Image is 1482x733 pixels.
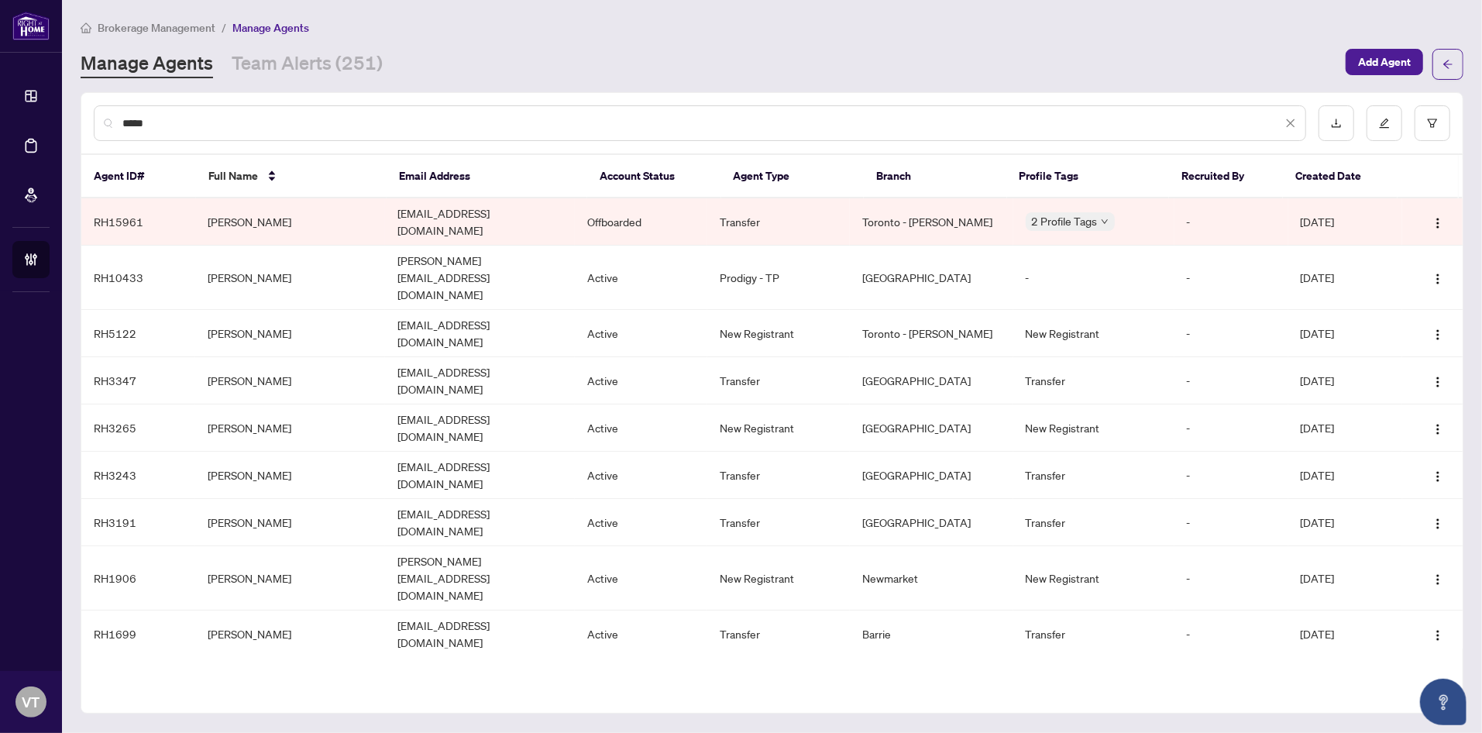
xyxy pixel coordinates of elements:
[1432,470,1444,483] img: Logo
[195,404,385,452] td: [PERSON_NAME]
[1425,368,1450,393] button: Logo
[1432,518,1444,530] img: Logo
[1283,155,1398,198] th: Created Date
[385,246,575,310] td: [PERSON_NAME][EMAIL_ADDRESS][DOMAIN_NAME]
[707,246,850,310] td: Prodigy - TP
[1425,415,1450,440] button: Logo
[707,404,850,452] td: New Registrant
[850,452,1013,499] td: [GEOGRAPHIC_DATA]
[1288,404,1402,452] td: [DATE]
[1013,546,1174,611] td: New Registrant
[1013,310,1174,357] td: New Registrant
[1013,246,1174,310] td: -
[1174,452,1288,499] td: -
[575,246,707,310] td: Active
[1285,118,1296,129] span: close
[1427,118,1438,129] span: filter
[1358,50,1411,74] span: Add Agent
[385,310,575,357] td: [EMAIL_ADDRESS][DOMAIN_NAME]
[1425,510,1450,535] button: Logo
[1007,155,1169,198] th: Profile Tags
[1346,49,1423,75] button: Add Agent
[1174,246,1288,310] td: -
[385,198,575,246] td: [EMAIL_ADDRESS][DOMAIN_NAME]
[195,611,385,658] td: [PERSON_NAME]
[1013,404,1174,452] td: New Registrant
[12,12,50,40] img: logo
[1169,155,1284,198] th: Recruited By
[1319,105,1354,141] button: download
[1425,209,1450,234] button: Logo
[98,21,215,35] span: Brokerage Management
[195,357,385,404] td: [PERSON_NAME]
[81,546,195,611] td: RH1906
[81,357,195,404] td: RH3347
[1367,105,1402,141] button: edit
[707,357,850,404] td: Transfer
[575,310,707,357] td: Active
[707,310,850,357] td: New Registrant
[81,499,195,546] td: RH3191
[1013,499,1174,546] td: Transfer
[385,452,575,499] td: [EMAIL_ADDRESS][DOMAIN_NAME]
[232,50,383,78] a: Team Alerts (251)
[707,546,850,611] td: New Registrant
[81,404,195,452] td: RH3265
[385,499,575,546] td: [EMAIL_ADDRESS][DOMAIN_NAME]
[850,357,1013,404] td: [GEOGRAPHIC_DATA]
[81,22,91,33] span: home
[1013,357,1174,404] td: Transfer
[195,198,385,246] td: [PERSON_NAME]
[1288,310,1402,357] td: [DATE]
[1174,198,1288,246] td: -
[385,611,575,658] td: [EMAIL_ADDRESS][DOMAIN_NAME]
[1101,218,1109,225] span: down
[81,198,195,246] td: RH15961
[1432,273,1444,285] img: Logo
[208,167,258,184] span: Full Name
[387,155,588,198] th: Email Address
[195,246,385,310] td: [PERSON_NAME]
[707,452,850,499] td: Transfer
[1174,546,1288,611] td: -
[1442,59,1453,70] span: arrow-left
[850,546,1013,611] td: Newmarket
[232,21,309,35] span: Manage Agents
[850,246,1013,310] td: [GEOGRAPHIC_DATA]
[1420,679,1467,725] button: Open asap
[575,357,707,404] td: Active
[81,611,195,658] td: RH1699
[575,404,707,452] td: Active
[1432,217,1444,229] img: Logo
[81,452,195,499] td: RH3243
[707,611,850,658] td: Transfer
[1432,376,1444,388] img: Logo
[1174,310,1288,357] td: -
[385,357,575,404] td: [EMAIL_ADDRESS][DOMAIN_NAME]
[1013,611,1174,658] td: Transfer
[864,155,1007,198] th: Branch
[1425,463,1450,487] button: Logo
[587,155,720,198] th: Account Status
[721,155,865,198] th: Agent Type
[385,404,575,452] td: [EMAIL_ADDRESS][DOMAIN_NAME]
[575,611,707,658] td: Active
[1425,621,1450,646] button: Logo
[1032,212,1098,230] span: 2 Profile Tags
[575,499,707,546] td: Active
[1288,198,1402,246] td: [DATE]
[1331,118,1342,129] span: download
[1432,629,1444,642] img: Logo
[1174,499,1288,546] td: -
[1432,573,1444,586] img: Logo
[1013,452,1174,499] td: Transfer
[575,198,707,246] td: Offboarded
[1174,611,1288,658] td: -
[1425,321,1450,346] button: Logo
[1432,329,1444,341] img: Logo
[707,198,850,246] td: Transfer
[850,611,1013,658] td: Barrie
[1379,118,1390,129] span: edit
[1174,357,1288,404] td: -
[850,499,1013,546] td: [GEOGRAPHIC_DATA]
